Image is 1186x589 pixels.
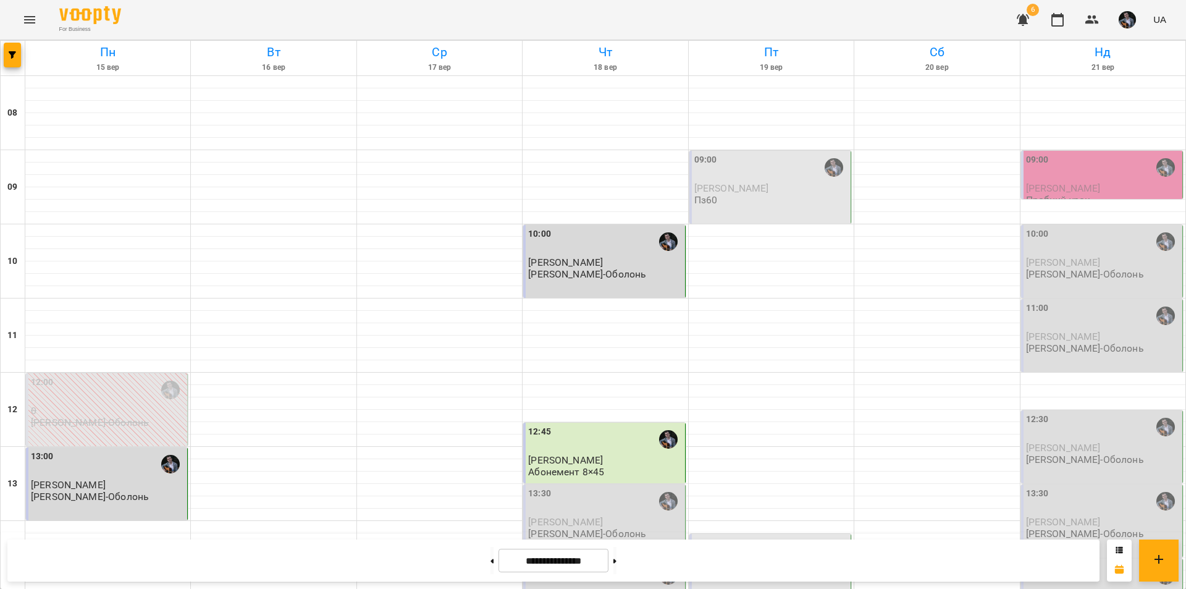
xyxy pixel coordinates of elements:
[528,516,603,528] span: [PERSON_NAME]
[31,479,106,491] span: [PERSON_NAME]
[694,182,769,194] span: [PERSON_NAME]
[1156,307,1175,325] img: Олексій КОЧЕТОВ
[7,255,17,268] h6: 10
[528,487,551,501] label: 13:30
[31,376,54,389] label: 12:00
[1022,62,1184,74] h6: 21 вер
[1026,331,1101,342] span: [PERSON_NAME]
[193,62,354,74] h6: 16 вер
[31,491,149,502] p: [PERSON_NAME]-Оболонь
[691,43,852,62] h6: Пт
[1153,13,1166,26] span: UA
[1027,4,1039,16] span: 6
[856,62,1017,74] h6: 20 вер
[359,62,520,74] h6: 17 вер
[691,62,852,74] h6: 19 вер
[27,62,188,74] h6: 15 вер
[1156,418,1175,436] img: Олексій КОЧЕТОВ
[31,405,185,416] p: 0
[59,6,121,24] img: Voopty Logo
[528,528,646,539] p: [PERSON_NAME]-Оболонь
[359,43,520,62] h6: Ср
[659,430,678,449] img: Олексій КОЧЕТОВ
[528,256,603,268] span: [PERSON_NAME]
[15,5,44,35] button: Menu
[528,227,551,241] label: 10:00
[524,62,686,74] h6: 18 вер
[1026,487,1049,501] label: 13:30
[1156,492,1175,511] img: Олексій КОЧЕТОВ
[524,43,686,62] h6: Чт
[1026,269,1144,279] p: [PERSON_NAME]-Оболонь
[694,153,717,167] label: 09:00
[161,455,180,473] img: Олексій КОЧЕТОВ
[7,477,17,491] h6: 13
[659,492,678,511] img: Олексій КОЧЕТОВ
[31,417,149,428] p: [PERSON_NAME]-Оболонь
[528,454,603,466] span: [PERSON_NAME]
[1026,343,1144,354] p: [PERSON_NAME]-Оболонь
[1156,232,1175,251] img: Олексій КОЧЕТОВ
[1026,528,1144,539] p: [PERSON_NAME]-Оболонь
[528,425,551,439] label: 12:45
[1119,11,1136,28] img: d409717b2cc07cfe90b90e756120502c.jpg
[59,25,121,33] span: For Business
[825,158,843,177] img: Олексій КОЧЕТОВ
[1148,8,1171,31] button: UA
[1026,227,1049,241] label: 10:00
[1022,43,1184,62] h6: Нд
[193,43,354,62] h6: Вт
[1026,413,1049,426] label: 12:30
[7,329,17,342] h6: 11
[659,232,678,251] img: Олексій КОЧЕТОВ
[528,467,604,477] p: Абонемент 8×45
[31,450,54,464] label: 13:00
[856,43,1017,62] h6: Сб
[1026,516,1101,528] span: [PERSON_NAME]
[7,403,17,417] h6: 12
[1026,442,1101,454] span: [PERSON_NAME]
[528,269,646,279] p: [PERSON_NAME]-Оболонь
[1026,454,1144,465] p: [PERSON_NAME]-Оболонь
[1026,182,1101,194] span: [PERSON_NAME]
[161,381,180,399] img: Олексій КОЧЕТОВ
[7,180,17,194] h6: 09
[694,195,718,205] p: Пз60
[7,106,17,120] h6: 08
[1026,302,1049,315] label: 11:00
[1026,153,1049,167] label: 09:00
[27,43,188,62] h6: Пн
[1026,195,1090,205] p: Пробний урок
[1156,158,1175,177] img: Олексій КОЧЕТОВ
[1026,256,1101,268] span: [PERSON_NAME]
